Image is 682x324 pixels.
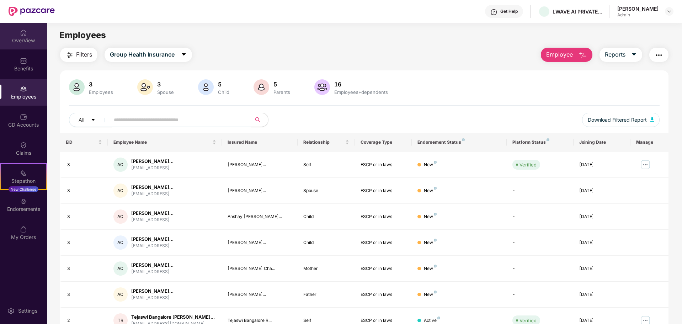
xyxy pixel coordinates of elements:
[131,217,174,223] div: [EMAIL_ADDRESS]
[251,117,265,123] span: search
[417,139,501,145] div: Endorsement Status
[361,161,406,168] div: ESCP or in laws
[434,213,437,216] img: svg+xml;base64,PHN2ZyB4bWxucz0iaHR0cDovL3d3dy53My5vcmcvMjAwMC9zdmciIHdpZHRoPSI4IiBoZWlnaHQ9IjgiIH...
[507,178,573,204] td: -
[579,213,625,220] div: [DATE]
[434,239,437,241] img: svg+xml;base64,PHN2ZyB4bWxucz0iaHR0cDovL3d3dy53My5vcmcvMjAwMC9zdmciIHdpZHRoPSI4IiBoZWlnaHQ9IjgiIH...
[1,177,46,185] div: Stepathon
[69,113,112,127] button: Allcaret-down
[217,81,231,88] div: 5
[579,317,625,324] div: [DATE]
[20,85,27,92] img: svg+xml;base64,PHN2ZyBpZD0iRW1wbG95ZWVzIiB4bWxucz0iaHR0cDovL3d3dy53My5vcmcvMjAwMC9zdmciIHdpZHRoPS...
[20,142,27,149] img: svg+xml;base64,PHN2ZyBpZD0iQ2xhaW0iIHhtbG5zPSJodHRwOi8vd3d3LnczLm9yZy8yMDAwL3N2ZyIgd2lkdGg9IjIwIi...
[361,239,406,246] div: ESCP or in laws
[507,230,573,256] td: -
[630,133,668,152] th: Manage
[462,138,465,141] img: svg+xml;base64,PHN2ZyB4bWxucz0iaHR0cDovL3d3dy53My5vcmcvMjAwMC9zdmciIHdpZHRoPSI4IiBoZWlnaHQ9IjgiIH...
[131,158,174,165] div: [PERSON_NAME]...
[361,187,406,194] div: ESCP or in laws
[303,291,349,298] div: Father
[91,117,96,123] span: caret-down
[131,288,174,294] div: [PERSON_NAME]...
[67,265,102,272] div: 3
[434,161,437,164] img: svg+xml;base64,PHN2ZyB4bWxucz0iaHR0cDovL3d3dy53My5vcmcvMjAwMC9zdmciIHdpZHRoPSI4IiBoZWlnaHQ9IjgiIH...
[574,133,630,152] th: Joining Date
[156,89,175,95] div: Spouse
[131,191,174,197] div: [EMAIL_ADDRESS]
[131,314,215,320] div: Tejaswi Bangalore [PERSON_NAME]...
[228,291,292,298] div: [PERSON_NAME]...
[131,294,174,301] div: [EMAIL_ADDRESS]
[512,139,568,145] div: Platform Status
[228,161,292,168] div: [PERSON_NAME]...
[588,116,647,124] span: Download Filtered Report
[108,133,222,152] th: Employee Name
[131,269,174,275] div: [EMAIL_ADDRESS]
[272,89,292,95] div: Parents
[314,79,330,95] img: svg+xml;base64,PHN2ZyB4bWxucz0iaHR0cDovL3d3dy53My5vcmcvMjAwMC9zdmciIHhtbG5zOnhsaW5rPSJodHRwOi8vd3...
[113,158,128,172] div: AC
[434,291,437,293] img: svg+xml;base64,PHN2ZyB4bWxucz0iaHR0cDovL3d3dy53My5vcmcvMjAwMC9zdmciIHdpZHRoPSI4IiBoZWlnaHQ9IjgiIH...
[67,187,102,194] div: 3
[361,265,406,272] div: ESCP or in laws
[303,213,349,220] div: Child
[361,317,406,324] div: ESCP or in laws
[67,213,102,220] div: 3
[579,51,587,59] img: svg+xml;base64,PHN2ZyB4bWxucz0iaHR0cDovL3d3dy53My5vcmcvMjAwMC9zdmciIHhtbG5zOnhsaW5rPSJodHRwOi8vd3...
[59,30,106,40] span: Employees
[520,161,537,168] div: Verified
[434,265,437,267] img: svg+xml;base64,PHN2ZyB4bWxucz0iaHR0cDovL3d3dy53My5vcmcvMjAwMC9zdmciIHdpZHRoPSI4IiBoZWlnaHQ9IjgiIH...
[198,79,214,95] img: svg+xml;base64,PHN2ZyB4bWxucz0iaHR0cDovL3d3dy53My5vcmcvMjAwMC9zdmciIHhtbG5zOnhsaW5rPSJodHRwOi8vd3...
[67,317,102,324] div: 2
[228,317,292,324] div: Tejaswi Bangalore R...
[7,307,15,314] img: svg+xml;base64,PHN2ZyBpZD0iU2V0dGluZy0yMHgyMCIgeG1sbnM9Imh0dHA6Ly93d3cudzMub3JnLzIwMDAvc3ZnIiB3aW...
[110,50,175,59] span: Group Health Insurance
[490,9,497,16] img: svg+xml;base64,PHN2ZyBpZD0iSGVscC0zMngzMiIgeG1sbnM9Imh0dHA6Ly93d3cudzMub3JnLzIwMDAvc3ZnIiB3aWR0aD...
[553,8,602,15] div: LWAVE AI PRIVATE LIMITED
[20,198,27,205] img: svg+xml;base64,PHN2ZyBpZD0iRW5kb3JzZW1lbnRzIiB4bWxucz0iaHR0cDovL3d3dy53My5vcmcvMjAwMC9zdmciIHdpZH...
[113,235,128,250] div: AC
[87,89,114,95] div: Employees
[424,317,440,324] div: Active
[131,165,174,171] div: [EMAIL_ADDRESS]
[355,133,412,152] th: Coverage Type
[303,239,349,246] div: Child
[69,79,85,95] img: svg+xml;base64,PHN2ZyB4bWxucz0iaHR0cDovL3d3dy53My5vcmcvMjAwMC9zdmciIHhtbG5zOnhsaW5rPSJodHRwOi8vd3...
[65,51,74,59] img: svg+xml;base64,PHN2ZyB4bWxucz0iaHR0cDovL3d3dy53My5vcmcvMjAwMC9zdmciIHdpZHRoPSIyNCIgaGVpZ2h0PSIyNC...
[333,81,389,88] div: 16
[303,317,349,324] div: Self
[66,139,97,145] span: EID
[20,113,27,121] img: svg+xml;base64,PHN2ZyBpZD0iQ0RfQWNjb3VudHMiIGRhdGEtbmFtZT0iQ0QgQWNjb3VudHMiIHhtbG5zPSJodHRwOi8vd3...
[20,29,27,36] img: svg+xml;base64,PHN2ZyBpZD0iSG9tZSIgeG1sbnM9Imh0dHA6Ly93d3cudzMub3JnLzIwMDAvc3ZnIiB3aWR0aD0iMjAiIG...
[60,48,97,62] button: Filters
[582,113,660,127] button: Download Filtered Report
[333,89,389,95] div: Employees+dependents
[228,265,292,272] div: [PERSON_NAME] Cha...
[251,113,268,127] button: search
[361,291,406,298] div: ESCP or in laws
[131,184,174,191] div: [PERSON_NAME]...
[272,81,292,88] div: 5
[424,291,437,298] div: New
[655,51,663,59] img: svg+xml;base64,PHN2ZyB4bWxucz0iaHR0cDovL3d3dy53My5vcmcvMjAwMC9zdmciIHdpZHRoPSIyNCIgaGVpZ2h0PSIyNC...
[113,261,128,276] div: AC
[9,186,38,192] div: New Challenge
[228,187,292,194] div: [PERSON_NAME]...
[579,291,625,298] div: [DATE]
[424,187,437,194] div: New
[298,133,355,152] th: Relationship
[20,57,27,64] img: svg+xml;base64,PHN2ZyBpZD0iQmVuZWZpdHMiIHhtbG5zPSJodHRwOi8vd3d3LnczLm9yZy8yMDAwL3N2ZyIgd2lkdGg9Ij...
[605,50,625,59] span: Reports
[113,209,128,224] div: AC
[631,52,637,58] span: caret-down
[113,184,128,198] div: AC
[424,239,437,246] div: New
[666,9,672,14] img: svg+xml;base64,PHN2ZyBpZD0iRHJvcGRvd24tMzJ4MzIiIHhtbG5zPSJodHRwOi8vd3d3LnczLm9yZy8yMDAwL3N2ZyIgd2...
[617,12,659,18] div: Admin
[181,52,187,58] span: caret-down
[424,265,437,272] div: New
[507,204,573,230] td: -
[424,161,437,168] div: New
[303,265,349,272] div: Mother
[76,50,92,59] span: Filters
